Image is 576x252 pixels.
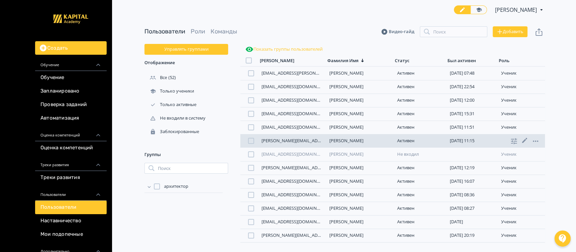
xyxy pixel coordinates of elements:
div: Не входили в систему [144,115,207,121]
div: [DATE] [450,219,496,225]
div: [DATE] 15:31 [450,111,496,117]
a: Переключиться в режим ученика [470,5,487,14]
div: [DATE] 08:36 [450,192,496,198]
div: Активен [397,219,443,225]
a: Запланировано [35,84,107,98]
svg: Экспорт пользователей файлом [535,28,543,36]
a: [PERSON_NAME] [329,165,363,171]
img: https://files.teachbase.ru/system/account/57811/logo/medium-df8d2139c5f15bd001f2c26a25259b1e.jpg [40,4,101,33]
a: [PERSON_NAME] [329,83,363,90]
a: [PERSON_NAME] [329,70,363,76]
a: [PERSON_NAME][EMAIL_ADDRESS][PERSON_NAME][DOMAIN_NAME] [262,137,401,144]
a: Видео-гайд [381,28,414,35]
a: [PERSON_NAME] [329,110,363,117]
div: Активен [397,125,443,130]
a: [PERSON_NAME] [329,137,363,144]
div: Активен [397,192,443,198]
div: Активен [397,111,443,117]
div: Отображение [144,55,228,71]
a: [EMAIL_ADDRESS][DOMAIN_NAME] [262,124,333,130]
div: Фамилия Имя [327,58,358,64]
div: ученик [501,192,542,198]
a: [PERSON_NAME][EMAIL_ADDRESS][DOMAIN_NAME] [262,232,367,238]
div: Статус [395,58,409,64]
div: Активен [397,179,443,184]
a: [EMAIL_ADDRESS][DOMAIN_NAME] [262,219,333,225]
div: Треки развития [35,155,107,171]
a: [PERSON_NAME][EMAIL_ADDRESS][DOMAIN_NAME] [262,165,367,171]
div: [DATE] 20:19 [450,233,496,238]
div: [DATE] 08:27 [450,206,496,211]
div: ученик [501,219,542,225]
a: [EMAIL_ADDRESS][DOMAIN_NAME] [262,205,333,211]
a: Команды [211,28,237,35]
div: ученик [501,98,542,103]
button: Показать группы пользователей [244,44,324,55]
a: [PERSON_NAME] [329,151,363,157]
div: Группы [144,147,228,163]
div: [DATE] 11:51 [450,125,496,130]
a: [EMAIL_ADDRESS][DOMAIN_NAME] [262,83,333,90]
span: Ирина Нукраева [495,6,538,14]
a: [EMAIL_ADDRESS][DOMAIN_NAME] [262,178,333,184]
div: Активен [397,233,443,238]
a: [PERSON_NAME] [329,192,363,198]
div: [DATE] 07:48 [450,71,496,76]
div: ученик [501,179,542,184]
div: [PERSON_NAME] [260,58,294,64]
div: Не входил [397,152,443,157]
a: [EMAIL_ADDRESS][DOMAIN_NAME] [262,97,333,103]
div: ученик [501,152,542,157]
a: Пользователи [144,28,185,35]
a: [PERSON_NAME] [329,232,363,238]
div: ученик [501,84,542,90]
a: Мои подопечные [35,228,107,241]
div: Активен [397,138,443,144]
a: [PERSON_NAME] [329,178,363,184]
div: (52) [144,71,228,84]
a: Наставничество [35,214,107,228]
button: Добавить [493,26,527,37]
div: [DATE] 11:15 [450,138,496,144]
div: Роль [498,58,509,64]
a: [PERSON_NAME] [329,124,363,130]
a: [PERSON_NAME] [329,97,363,103]
div: Все [144,75,168,81]
div: Был активен [447,58,476,64]
a: [EMAIL_ADDRESS][DOMAIN_NAME] [262,110,333,117]
a: Оценка компетенций [35,141,107,155]
div: Заблокированные [144,129,200,135]
a: Треки развития [35,171,107,184]
div: ученик [501,165,542,171]
a: Обучение [35,71,107,84]
a: Роли [191,28,205,35]
div: [DATE] 16:07 [450,179,496,184]
div: ученик [501,125,542,130]
div: ученик [501,71,542,76]
div: [DATE] 12:19 [450,165,496,171]
div: Активен [397,206,443,211]
button: Управлять группами [144,44,228,55]
a: [EMAIL_ADDRESS][DOMAIN_NAME] [262,192,333,198]
button: Создать [35,41,107,55]
a: Пользователи [35,201,107,214]
a: [PERSON_NAME] [329,205,363,211]
div: [DATE] 22:54 [450,84,496,90]
div: ученик [501,206,542,211]
a: [EMAIL_ADDRESS][DOMAIN_NAME] [262,151,333,157]
div: ученик [501,233,542,238]
div: Обучение [35,55,107,71]
div: Активен [397,98,443,103]
div: Пользователи [35,184,107,201]
a: [PERSON_NAME] [329,219,363,225]
div: Активен [397,84,443,90]
div: Оценка компетенций [35,125,107,141]
a: [EMAIL_ADDRESS][PERSON_NAME][DOMAIN_NAME] [262,70,367,76]
a: Проверка заданий [35,98,107,111]
div: Активен [397,165,443,171]
div: Только ученики [144,88,195,94]
div: [DATE] 12:00 [450,98,496,103]
div: ученик [501,111,542,117]
div: Активен [397,71,443,76]
span: архитектор [164,183,188,190]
